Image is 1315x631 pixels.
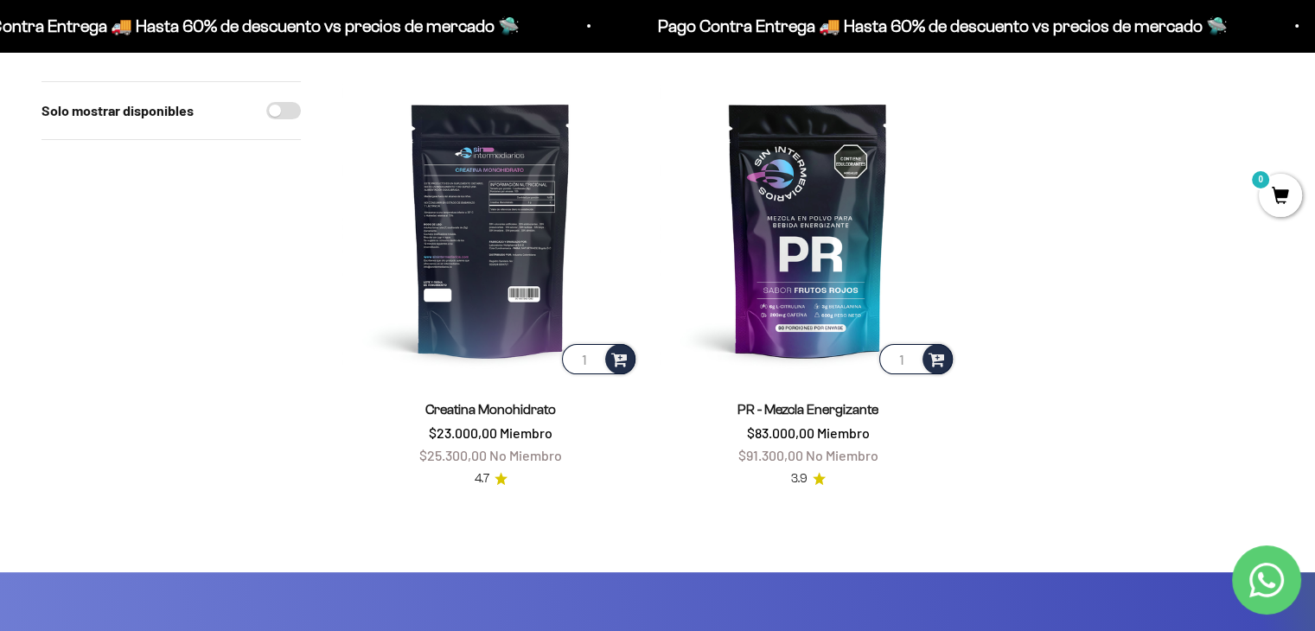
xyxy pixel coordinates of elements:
[475,469,489,488] span: 4.7
[806,447,878,463] span: No Miembro
[500,424,552,441] span: Miembro
[1250,169,1271,190] mark: 0
[658,12,1228,40] p: Pago Contra Entrega 🚚 Hasta 60% de descuento vs precios de mercado 🛸
[41,99,194,122] label: Solo mostrar disponibles
[425,402,556,417] a: Creatina Monohidrato
[791,469,826,488] a: 3.93.9 de 5.0 estrellas
[429,424,497,441] span: $23.000,00
[489,447,562,463] span: No Miembro
[342,81,639,378] img: Creatina Monohidrato
[419,447,487,463] span: $25.300,00
[791,469,808,488] span: 3.9
[817,424,870,441] span: Miembro
[737,402,878,417] a: PR - Mezcla Energizante
[747,424,814,441] span: $83.000,00
[475,469,507,488] a: 4.74.7 de 5.0 estrellas
[1259,188,1302,207] a: 0
[738,447,803,463] span: $91.300,00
